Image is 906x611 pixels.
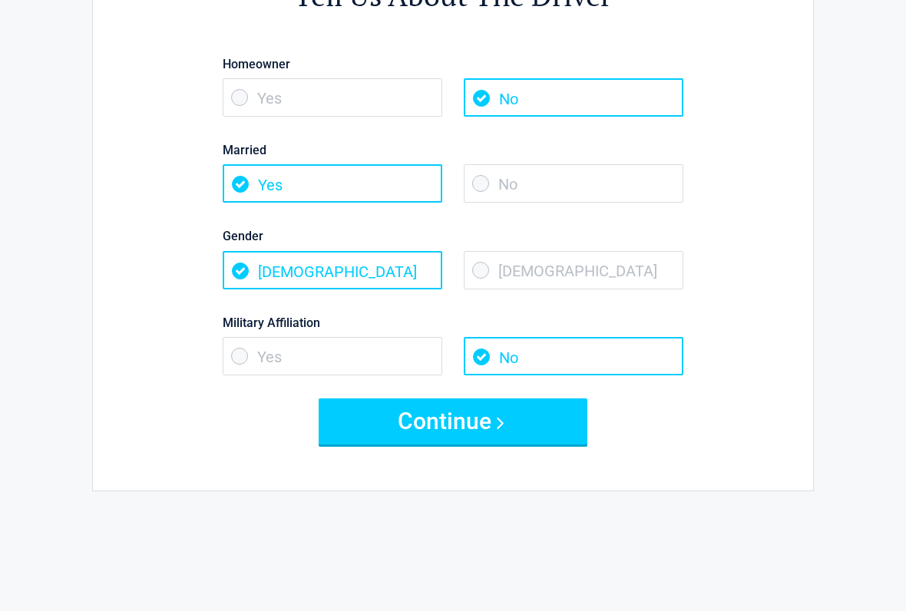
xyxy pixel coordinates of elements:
[464,164,683,203] span: No
[464,78,683,117] span: No
[319,398,587,444] button: Continue
[223,140,683,160] label: Married
[223,251,442,289] span: [DEMOGRAPHIC_DATA]
[223,54,683,74] label: Homeowner
[223,226,683,246] label: Gender
[223,312,683,333] label: Military Affiliation
[223,164,442,203] span: Yes
[223,78,442,117] span: Yes
[223,337,442,375] span: Yes
[464,251,683,289] span: [DEMOGRAPHIC_DATA]
[464,337,683,375] span: No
